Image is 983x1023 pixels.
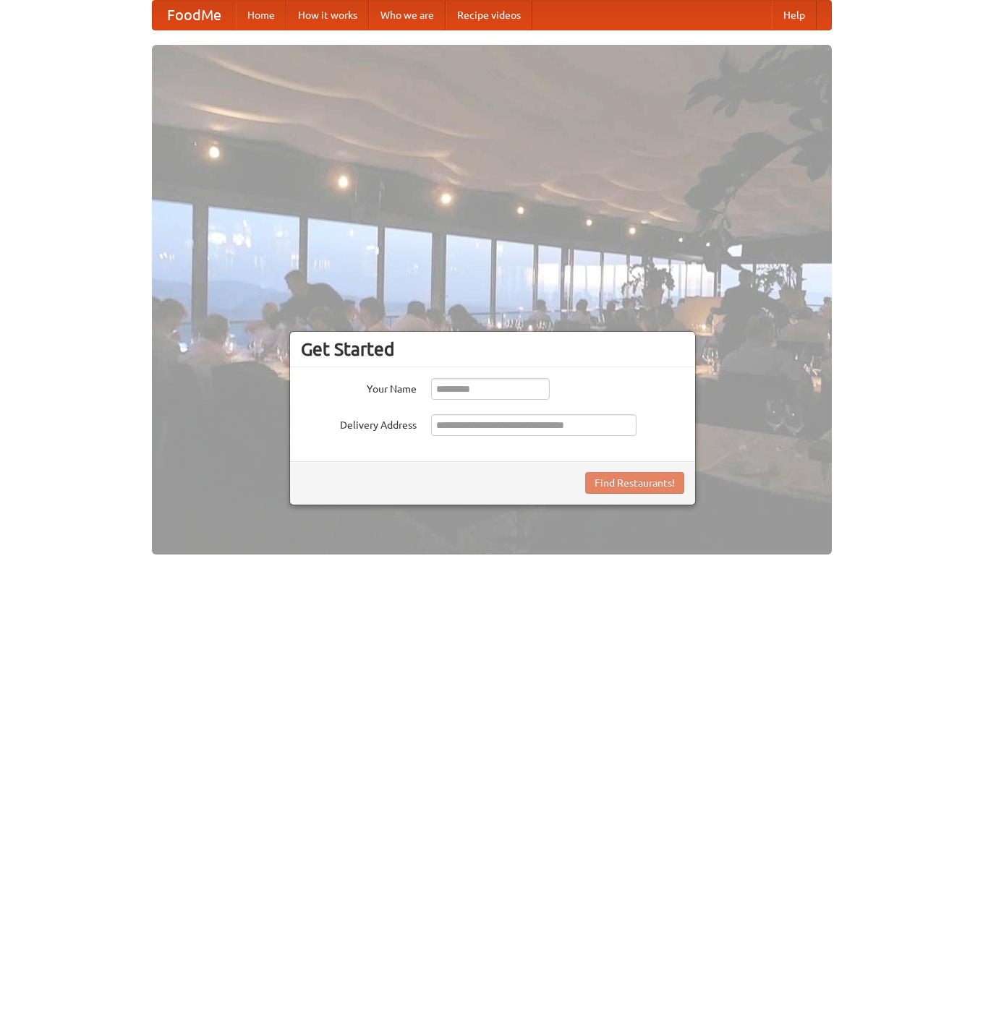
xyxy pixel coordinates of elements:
[286,1,369,30] a: How it works
[301,338,684,360] h3: Get Started
[236,1,286,30] a: Home
[301,414,417,432] label: Delivery Address
[446,1,532,30] a: Recipe videos
[772,1,817,30] a: Help
[153,1,236,30] a: FoodMe
[585,472,684,494] button: Find Restaurants!
[301,378,417,396] label: Your Name
[369,1,446,30] a: Who we are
